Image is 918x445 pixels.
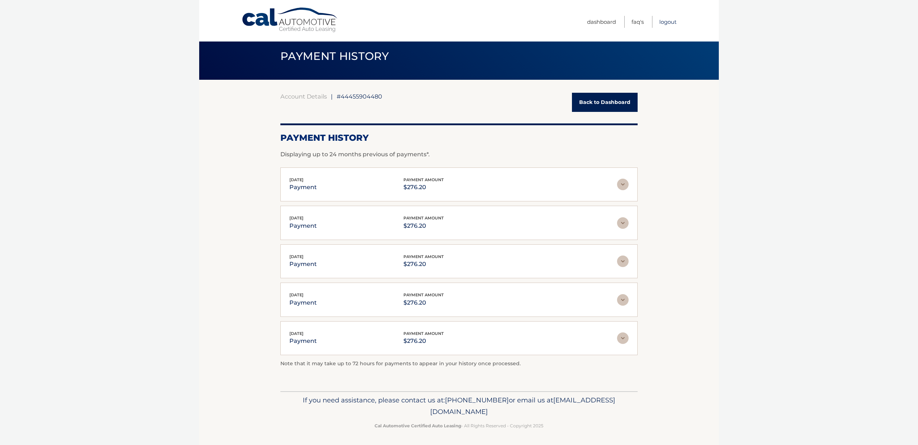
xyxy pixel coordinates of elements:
p: $276.20 [403,259,444,269]
p: payment [289,259,317,269]
span: [DATE] [289,292,303,297]
img: accordion-rest.svg [617,294,629,306]
img: accordion-rest.svg [617,256,629,267]
span: #44455904480 [337,93,382,100]
span: payment amount [403,254,444,259]
span: [EMAIL_ADDRESS][DOMAIN_NAME] [430,396,615,416]
span: payment amount [403,177,444,182]
p: Displaying up to 24 months previous of payments*. [280,150,638,159]
span: | [331,93,333,100]
a: Cal Automotive [241,7,339,33]
span: [DATE] [289,331,303,336]
span: [PHONE_NUMBER] [445,396,509,404]
span: [DATE] [289,215,303,221]
p: payment [289,298,317,308]
p: - All Rights Reserved - Copyright 2025 [285,422,633,429]
p: Note that it may take up to 72 hours for payments to appear in your history once processed. [280,359,638,368]
p: If you need assistance, please contact us at: or email us at [285,394,633,418]
a: Dashboard [587,16,616,28]
p: payment [289,182,317,192]
span: payment amount [403,215,444,221]
strong: Cal Automotive Certified Auto Leasing [375,423,461,428]
span: payment amount [403,292,444,297]
a: Back to Dashboard [572,93,638,112]
p: $276.20 [403,182,444,192]
span: [DATE] [289,177,303,182]
a: FAQ's [631,16,644,28]
p: $276.20 [403,221,444,231]
span: PAYMENT HISTORY [280,49,389,63]
p: payment [289,221,317,231]
p: payment [289,336,317,346]
span: [DATE] [289,254,303,259]
p: $276.20 [403,298,444,308]
a: Account Details [280,93,327,100]
img: accordion-rest.svg [617,179,629,190]
img: accordion-rest.svg [617,332,629,344]
h2: Payment History [280,132,638,143]
span: payment amount [403,331,444,336]
p: $276.20 [403,336,444,346]
a: Logout [659,16,677,28]
img: accordion-rest.svg [617,217,629,229]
